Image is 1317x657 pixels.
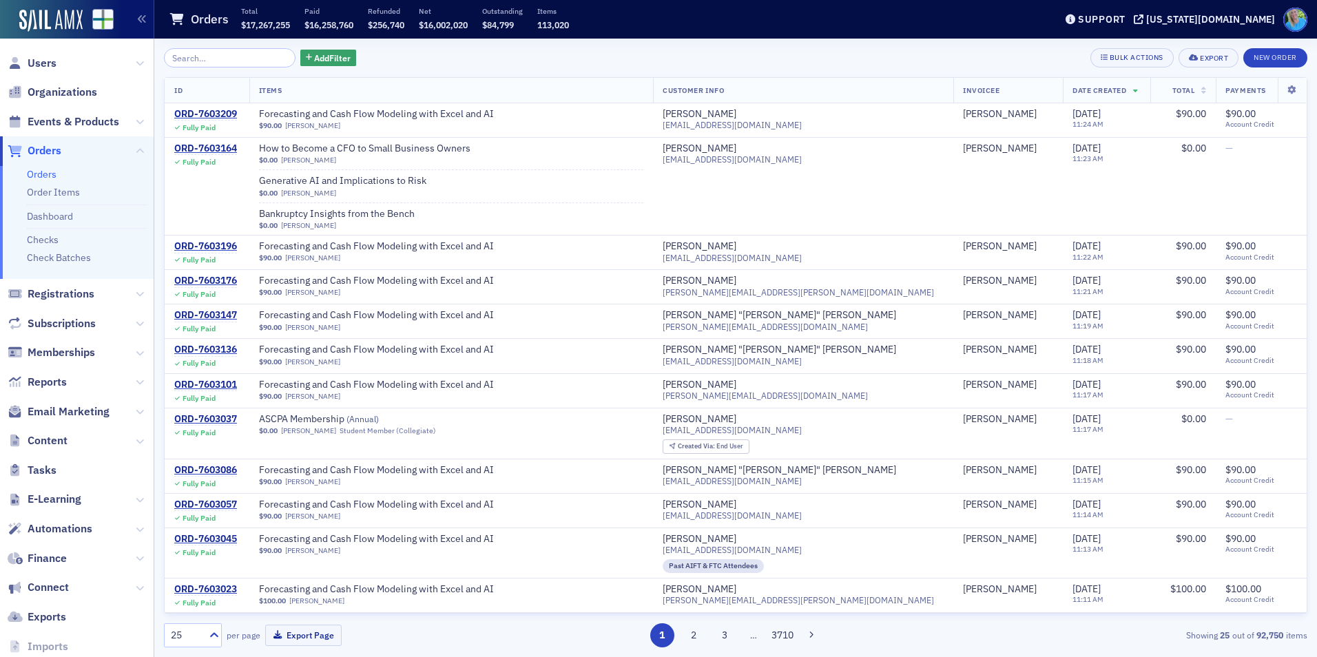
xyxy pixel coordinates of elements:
button: AddFilter [300,50,357,67]
label: per page [227,629,260,641]
time: 11:17 AM [1072,390,1103,399]
a: [PERSON_NAME] [285,121,340,130]
span: $90.00 [259,512,282,521]
span: $90.00 [1176,463,1206,476]
span: $256,740 [368,19,404,30]
span: [DATE] [1072,498,1101,510]
a: [PERSON_NAME] [289,596,344,605]
div: End User [678,443,743,450]
span: $90.00 [1225,498,1256,510]
span: $90.00 [1225,309,1256,321]
span: $0.00 [259,156,278,165]
span: $90.00 [1225,240,1256,252]
span: Memberships [28,345,95,360]
span: [DATE] [1072,274,1101,286]
div: [PERSON_NAME] [963,344,1037,356]
a: [PERSON_NAME] [963,143,1037,155]
a: ORD-7603196 [174,240,237,253]
a: [PERSON_NAME] [281,156,336,165]
div: [PERSON_NAME] [963,379,1037,391]
a: ORD-7603147 [174,309,237,322]
span: — [1225,413,1233,425]
span: Sandi Waters [963,413,1053,426]
time: 11:19 AM [1072,321,1103,331]
span: Forecasting and Cash Flow Modeling with Excel and AI [259,108,494,121]
span: Registrations [28,286,94,302]
span: [DATE] [1072,107,1101,120]
a: ASCPA Membership (Annual) [259,413,433,426]
a: Exports [8,609,66,625]
a: [PERSON_NAME] [963,464,1037,477]
a: View Homepage [83,9,114,32]
p: Outstanding [482,6,523,16]
span: $90.00 [1176,532,1206,545]
div: [PERSON_NAME] [963,240,1037,253]
a: Events & Products [8,114,119,129]
span: 113,020 [537,19,569,30]
a: ORD-7603101 [174,379,237,391]
div: [PERSON_NAME] [663,143,736,155]
a: Automations [8,521,92,536]
span: Forecasting and Cash Flow Modeling with Excel and AI [259,309,494,322]
span: $90.00 [259,546,282,555]
span: Phillip Johns [963,499,1053,511]
a: New Order [1243,50,1307,63]
a: [PERSON_NAME] [285,288,340,297]
a: Tasks [8,463,56,478]
a: Users [8,56,56,71]
div: ORD-7603176 [174,275,237,287]
span: $17,267,255 [241,19,290,30]
div: [PERSON_NAME] [663,499,736,511]
a: Registrations [8,286,94,302]
div: ORD-7603037 [174,413,237,426]
a: [PERSON_NAME] "[PERSON_NAME]" [PERSON_NAME] [663,464,896,477]
button: New Order [1243,48,1307,67]
input: Search… [164,48,295,67]
span: Date Created [1072,85,1126,95]
time: 11:21 AM [1072,286,1103,296]
span: [DATE] [1072,413,1101,425]
a: Memberships [8,345,95,360]
a: [PERSON_NAME] [663,240,736,253]
span: [DATE] [1072,378,1101,390]
div: [PERSON_NAME] "[PERSON_NAME]" [PERSON_NAME] [663,309,896,322]
time: 11:24 AM [1072,119,1103,129]
button: [US_STATE][DOMAIN_NAME] [1134,14,1280,24]
a: Forecasting and Cash Flow Modeling with Excel and AI [259,499,494,511]
span: Exports [28,609,66,625]
span: $90.00 [259,357,282,366]
a: [PERSON_NAME] [963,499,1037,511]
a: ORD-7603023 [174,583,237,596]
span: Matt Shirley [963,464,1053,477]
h1: Orders [191,11,229,28]
span: $90.00 [1225,274,1256,286]
a: Connect [8,580,69,595]
a: Checks [27,233,59,246]
span: Chris Taylor [963,309,1053,322]
a: E-Learning [8,492,81,507]
a: [PERSON_NAME] [963,275,1037,287]
button: Export Page [265,625,342,646]
span: Cathy Turner [963,143,1053,155]
span: Forecasting and Cash Flow Modeling with Excel and AI [259,344,494,356]
span: $90.00 [1176,378,1206,390]
div: ORD-7603136 [174,344,237,356]
span: $0.00 [259,221,278,230]
span: $90.00 [1176,343,1206,355]
span: Account Credit [1225,510,1297,519]
div: Export [1200,54,1228,62]
img: SailAMX [92,9,114,30]
span: Stephen Crigler [963,379,1053,391]
span: [EMAIL_ADDRESS][DOMAIN_NAME] [663,545,802,555]
time: 11:23 AM [1072,154,1103,163]
span: [PERSON_NAME][EMAIL_ADDRESS][PERSON_NAME][DOMAIN_NAME] [663,287,934,298]
span: [PERSON_NAME][EMAIL_ADDRESS][DOMAIN_NAME] [663,390,868,401]
span: [EMAIL_ADDRESS][DOMAIN_NAME] [663,356,802,366]
a: Forecasting and Cash Flow Modeling with Excel and AI [259,583,494,596]
a: [PERSON_NAME] [663,533,736,545]
span: Forecasting and Cash Flow Modeling with Excel and AI [259,464,494,477]
a: Generative AI and Implications to Risk [259,175,433,187]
